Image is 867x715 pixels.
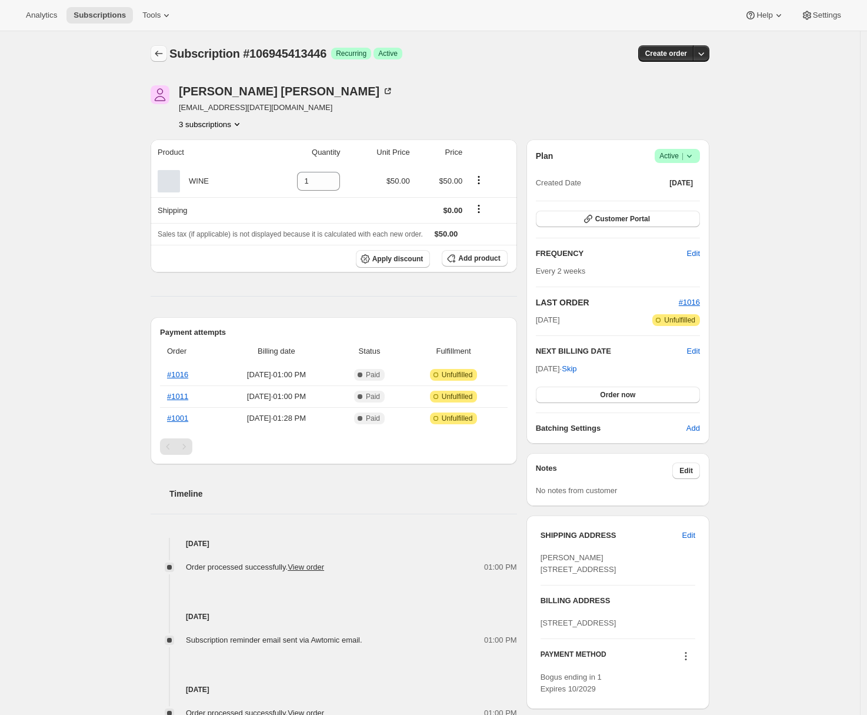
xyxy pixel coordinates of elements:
[169,47,326,60] span: Subscription #106945413446
[562,363,576,375] span: Skip
[756,11,772,20] span: Help
[679,419,707,438] button: Add
[151,538,517,550] h4: [DATE]
[536,486,618,495] span: No notes from customer
[541,595,695,607] h3: BILLING ADDRESS
[221,391,332,403] span: [DATE] · 01:00 PM
[378,49,398,58] span: Active
[813,11,841,20] span: Settings
[180,175,209,187] div: WINE
[442,414,473,423] span: Unfulfilled
[160,438,508,455] nav: Pagination
[186,636,362,644] span: Subscription reminder email sent via Awtomic email.
[662,175,700,191] button: [DATE]
[469,174,488,187] button: Product actions
[541,650,606,666] h3: PAYMENT METHOD
[638,45,694,62] button: Create order
[794,7,848,24] button: Settings
[179,102,394,114] span: [EMAIL_ADDRESS][DATE][DOMAIN_NAME]
[151,611,517,623] h4: [DATE]
[74,11,126,20] span: Subscriptions
[356,250,431,268] button: Apply discount
[669,178,693,188] span: [DATE]
[151,197,257,223] th: Shipping
[339,345,400,357] span: Status
[536,150,553,162] h2: Plan
[151,85,169,104] span: Adrian Andrade
[680,244,707,263] button: Edit
[536,463,673,479] h3: Notes
[675,526,702,545] button: Edit
[26,11,57,20] span: Analytics
[687,345,700,357] button: Edit
[679,297,700,308] button: #1016
[469,202,488,215] button: Shipping actions
[536,364,577,373] span: [DATE] ·
[66,7,133,24] button: Subscriptions
[536,211,700,227] button: Customer Portal
[555,360,583,378] button: Skip
[672,463,700,479] button: Edit
[167,392,188,401] a: #1011
[679,466,693,475] span: Edit
[151,139,257,165] th: Product
[541,530,682,541] h3: SHIPPING ADDRESS
[536,177,581,189] span: Created Date
[366,392,380,401] span: Paid
[186,563,324,571] span: Order processed successfully.
[442,250,507,267] button: Add product
[160,338,217,364] th: Order
[19,7,64,24] button: Analytics
[600,390,635,400] span: Order now
[179,85,394,97] div: [PERSON_NAME] [PERSON_NAME]
[169,488,517,500] h2: Timeline
[536,314,560,326] span: [DATE]
[536,248,687,260] h2: FREQUENCY
[541,673,602,693] span: Bogus ending in 1 Expires 10/2029
[541,618,616,627] span: [STREET_ADDRESS]
[442,392,473,401] span: Unfulfilled
[372,254,424,264] span: Apply discount
[160,327,508,338] h2: Payment attempts
[738,7,791,24] button: Help
[158,230,423,238] span: Sales tax (if applicable) is not displayed because it is calculated with each new order.
[536,267,586,275] span: Every 2 weeks
[443,206,463,215] span: $0.00
[386,177,410,185] span: $50.00
[406,345,500,357] span: Fulfillment
[221,413,332,424] span: [DATE] · 01:28 PM
[435,230,458,238] span: $50.00
[682,530,695,541] span: Edit
[336,49,366,58] span: Recurring
[458,254,500,263] span: Add product
[442,370,473,380] span: Unfulfilled
[541,553,616,574] span: [PERSON_NAME] [STREET_ADDRESS]
[536,297,679,308] h2: LAST ORDER
[221,369,332,381] span: [DATE] · 01:00 PM
[221,345,332,357] span: Billing date
[484,634,517,646] span: 01:00 PM
[179,118,243,130] button: Product actions
[659,150,695,162] span: Active
[664,315,695,325] span: Unfulfilled
[151,684,517,696] h4: [DATE]
[645,49,687,58] span: Create order
[142,11,161,20] span: Tools
[595,214,650,224] span: Customer Portal
[414,139,466,165] th: Price
[366,414,380,423] span: Paid
[135,7,179,24] button: Tools
[687,248,700,260] span: Edit
[536,423,686,434] h6: Batching Settings
[257,139,344,165] th: Quantity
[151,45,167,62] button: Subscriptions
[679,298,700,307] a: #1016
[366,370,380,380] span: Paid
[536,345,687,357] h2: NEXT BILLING DATE
[536,387,700,403] button: Order now
[682,151,683,161] span: |
[167,414,188,423] a: #1001
[344,139,413,165] th: Unit Price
